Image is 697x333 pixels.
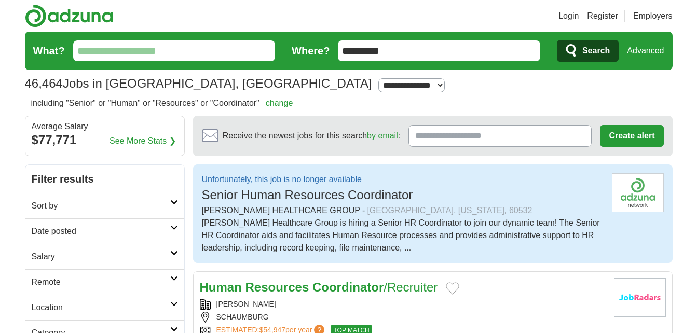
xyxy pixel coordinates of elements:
[32,200,170,212] h2: Sort by
[600,125,663,147] button: Create alert
[612,173,664,212] img: One Red Cent (CPA) logo
[25,165,184,193] h2: Filter results
[202,188,413,202] span: Senior Human Resources Coordinator
[558,10,579,22] a: Login
[245,280,309,294] strong: Resources
[614,278,666,317] img: Company logo
[25,244,184,269] a: Salary
[25,193,184,218] a: Sort by
[32,251,170,263] h2: Salary
[200,280,438,294] a: Human Resources Coordinator/Recruiter
[627,40,664,61] a: Advanced
[25,4,113,27] img: Adzuna logo
[362,204,365,217] span: -
[32,131,178,149] div: $77,771
[32,276,170,288] h2: Remote
[25,76,372,90] h1: Jobs in [GEOGRAPHIC_DATA], [GEOGRAPHIC_DATA]
[587,10,618,22] a: Register
[557,40,619,62] button: Search
[202,217,604,254] div: [PERSON_NAME] Healthcare Group is hiring a Senior HR Coordinator to join our dynamic team! The Se...
[200,299,606,310] div: [PERSON_NAME]
[367,204,532,217] div: [GEOGRAPHIC_DATA], [US_STATE], 60532
[202,173,413,186] p: Unfortunately, this job is no longer available
[25,218,184,244] a: Date posted
[200,280,242,294] strong: Human
[32,122,178,131] div: Average Salary
[110,135,176,147] a: See More Stats ❯
[32,301,170,314] h2: Location
[223,130,400,142] span: Receive the newest jobs for this search :
[33,43,65,59] label: What?
[446,282,459,295] button: Add to favorite jobs
[292,43,330,59] label: Where?
[312,280,384,294] strong: Coordinator
[25,74,63,93] span: 46,464
[25,269,184,295] a: Remote
[31,97,293,109] h2: including "Senior" or "Human" or "Resources" or "Coordinator"
[266,99,293,107] a: change
[202,204,604,217] div: [PERSON_NAME] HEALTHCARE GROUP
[633,10,673,22] a: Employers
[582,40,610,61] span: Search
[25,295,184,320] a: Location
[32,225,170,238] h2: Date posted
[367,131,398,140] a: by email
[200,312,606,323] div: SCHAUMBURG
